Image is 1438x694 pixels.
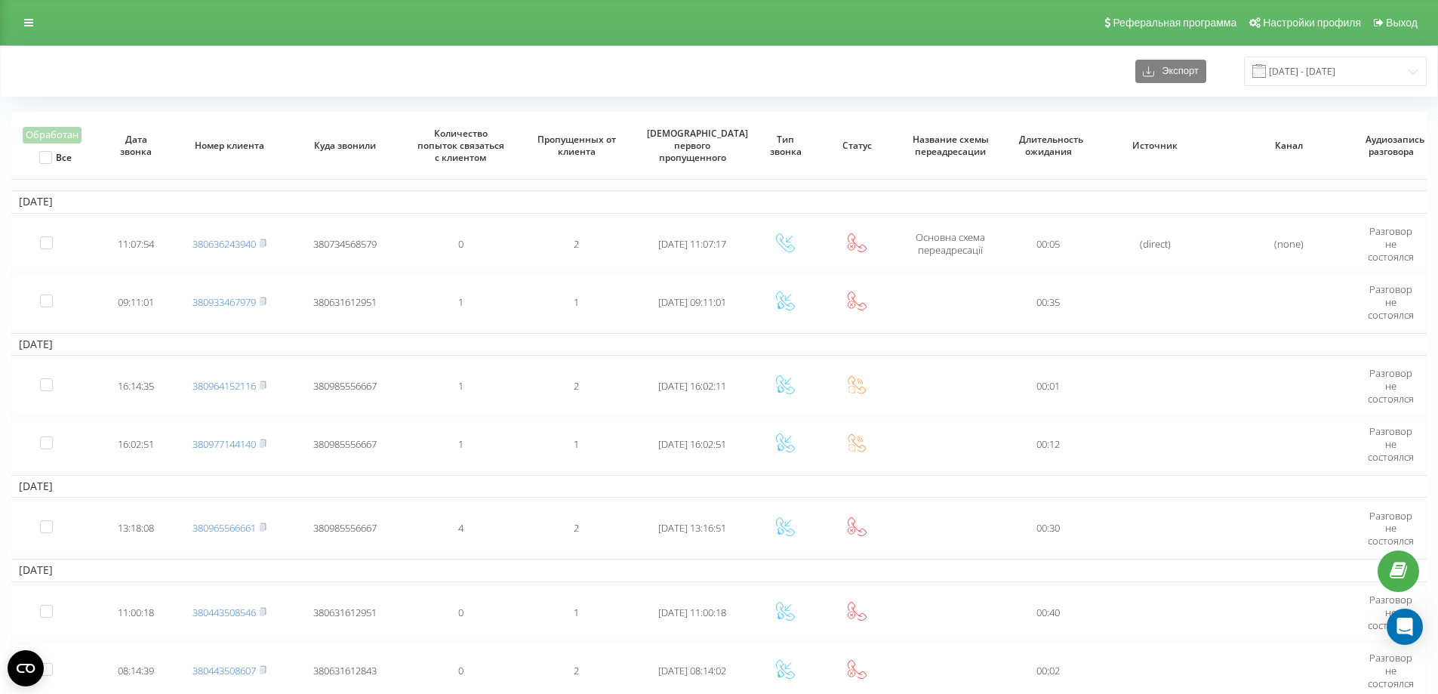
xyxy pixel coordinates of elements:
span: 0 [458,606,463,619]
label: Все [39,151,72,164]
span: Разговор не состоялся [1368,366,1414,406]
span: 380985556667 [313,437,377,451]
span: 1 [574,606,579,619]
span: Реферальная программа [1113,17,1236,29]
td: [DATE] [11,333,1427,356]
span: 1 [574,437,579,451]
a: 380977144140 [192,437,256,451]
td: 16:14:35 [100,359,171,414]
span: 380631612951 [313,606,377,619]
span: 1 [458,379,463,393]
span: 2 [574,237,579,251]
a: 380443508607 [192,664,256,677]
span: Тип звонка [760,134,811,157]
span: Экспорт [1154,66,1199,77]
span: 1 [574,295,579,309]
div: Open Intercom Messenger [1387,609,1423,645]
span: Дата звонка [111,134,162,157]
span: Разговор не состоялся [1368,224,1414,264]
span: 380734568579 [313,237,377,251]
span: Разговор не состоялся [1368,593,1414,632]
span: [DATE] 11:07:17 [658,237,726,251]
td: 00:30 [1008,501,1089,556]
td: Основна схема переадресації [892,217,1008,272]
span: 380985556667 [313,379,377,393]
span: Длительность ожидания [1019,134,1078,157]
span: [DATE] 13:16:51 [658,521,726,535]
a: 380636243940 [192,237,256,251]
span: Разговор не состоялся [1368,509,1414,548]
a: 380964152116 [192,379,256,393]
span: Номер клиента [184,140,275,152]
span: [DATE] 16:02:11 [658,379,726,393]
span: 2 [574,664,579,677]
td: 00:35 [1008,275,1089,330]
span: Источник [1102,140,1209,152]
td: [DATE] [11,475,1427,498]
span: 1 [458,437,463,451]
td: 13:18:08 [100,501,171,556]
span: [DATE] 08:14:02 [658,664,726,677]
span: 0 [458,237,463,251]
span: 380631612951 [313,295,377,309]
td: (direct) [1089,217,1222,272]
td: 11:07:54 [100,217,171,272]
span: Количество попыток связаться с клиентом [416,128,507,163]
span: 380985556667 [313,521,377,535]
span: 4 [458,521,463,535]
span: Статус [832,140,882,152]
td: 11:00:18 [100,585,171,640]
span: [DATE] 16:02:51 [658,437,726,451]
td: 00:40 [1008,585,1089,640]
td: [DATE] [11,559,1427,581]
td: [DATE] [11,190,1427,213]
span: 0 [458,664,463,677]
span: [DATE] 09:11:01 [658,295,726,309]
span: Пропущенных от клиента [531,134,622,157]
span: Название схемы переадресации [905,134,996,157]
a: 380933467979 [192,295,256,309]
td: 00:01 [1008,359,1089,414]
a: 380443508546 [192,606,256,619]
button: Open CMP widget [8,650,44,686]
button: Экспорт [1135,60,1206,83]
span: Разговор не состоялся [1368,282,1414,322]
span: [DEMOGRAPHIC_DATA] первого пропущенного [647,128,737,163]
td: 00:12 [1008,417,1089,472]
a: 380965566661 [192,521,256,535]
span: Аудиозапись разговора [1366,134,1416,157]
span: 2 [574,379,579,393]
span: Разговор не состоялся [1368,651,1414,690]
td: 09:11:01 [100,275,171,330]
span: 380631612843 [313,664,377,677]
span: 1 [458,295,463,309]
span: Куда звонили [300,140,390,152]
td: 16:02:51 [100,417,171,472]
span: Настройки профиля [1263,17,1361,29]
span: Разговор не состоялся [1368,424,1414,464]
span: Канал [1236,140,1342,152]
td: (none) [1222,217,1356,272]
span: Выход [1386,17,1418,29]
span: 2 [574,521,579,535]
span: [DATE] 11:00:18 [658,606,726,619]
td: 00:05 [1008,217,1089,272]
